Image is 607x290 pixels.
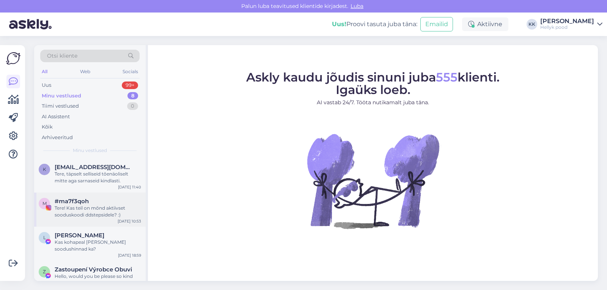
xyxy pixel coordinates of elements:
[118,184,141,190] div: [DATE] 11:40
[42,123,53,131] div: Kõik
[420,17,453,31] button: Emailid
[55,205,141,218] div: Tere! Kas teil on mõnd aktiivset sooduskoodi ddstepsidele? :)
[42,134,73,141] div: Arhiveeritud
[118,252,141,258] div: [DATE] 18:59
[43,166,46,172] span: k
[42,113,70,121] div: AI Assistent
[42,201,47,206] span: m
[348,3,366,9] span: Luba
[42,92,81,100] div: Minu vestlused
[540,24,594,30] div: Hellyk pood
[55,266,132,273] span: Zastoupení Výrobce Obuvi
[436,70,458,85] span: 555
[73,147,107,154] span: Minu vestlused
[55,198,89,205] span: #ma7f3qoh
[540,18,602,30] a: [PERSON_NAME]Hellyk pood
[55,239,141,252] div: Kas kohapeal [PERSON_NAME] soodushinnad ka?
[332,20,417,29] div: Proovi tasuta juba täna:
[246,70,500,97] span: Askly kaudu jõudis sinuni juba klienti. Igaüks loeb.
[540,18,594,24] div: [PERSON_NAME]
[55,232,104,239] span: Laura Aare
[122,82,138,89] div: 99+
[47,52,77,60] span: Otsi kliente
[305,113,441,249] img: No Chat active
[127,102,138,110] div: 0
[462,17,508,31] div: Aktiivne
[246,99,500,107] p: AI vastab 24/7. Tööta nutikamalt juba täna.
[55,164,134,171] span: kristi_randla@hotmail.com
[79,67,92,77] div: Web
[6,51,20,66] img: Askly Logo
[42,102,79,110] div: Tiimi vestlused
[55,171,141,184] div: Tere, täpselt selliseid tõenäoliselt mitte aga sarnaseid kindlasti.
[40,67,49,77] div: All
[121,67,140,77] div: Socials
[527,19,537,30] div: KK
[332,20,346,28] b: Uus!
[127,92,138,100] div: 8
[55,273,141,287] div: Hello, would you be please so kind and provide us any information? Thank you!
[42,82,51,89] div: Uus
[118,218,141,224] div: [DATE] 10:53
[43,235,46,240] span: L
[43,269,46,274] span: Z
